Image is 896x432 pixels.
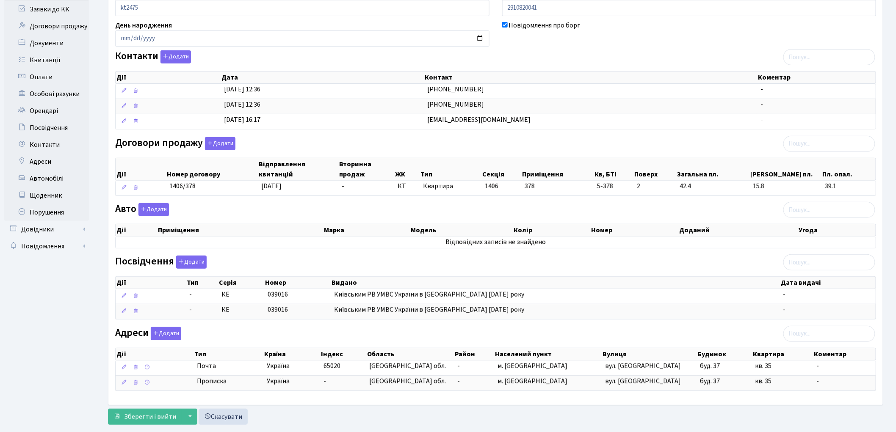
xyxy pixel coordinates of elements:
[4,85,89,102] a: Особові рахунки
[509,20,581,30] label: Повідомлення про борг
[780,277,876,289] th: Дата видачі
[513,224,590,236] th: Колір
[398,182,416,191] span: КТ
[268,290,288,299] span: 039016
[205,137,235,150] button: Договори продажу
[758,72,876,83] th: Коментар
[222,305,230,314] span: КЕ
[395,158,420,180] th: ЖК
[370,377,446,386] span: [GEOGRAPHIC_DATA] обл.
[454,348,494,360] th: Район
[753,182,818,191] span: 15.8
[116,237,876,248] td: Відповідних записів не знайдено
[597,182,630,191] span: 5-378
[783,290,786,299] span: -
[678,224,798,236] th: Доданий
[116,72,221,83] th: Дії
[816,377,819,386] span: -
[324,361,340,371] span: 65020
[108,409,182,425] button: Зберегти і вийти
[136,202,169,217] a: Додати
[750,158,822,180] th: [PERSON_NAME] пл.
[680,182,746,191] span: 42.4
[700,361,720,371] span: буд. 37
[222,290,230,299] span: КЕ
[783,136,875,152] input: Пошук...
[194,348,263,360] th: Тип
[752,348,813,360] th: Квартира
[197,361,216,371] span: Почта
[677,158,750,180] th: Загальна пл.
[334,305,524,314] span: Київським РВ УМВС України в [GEOGRAPHIC_DATA] [DATE] року
[783,326,875,342] input: Пошук...
[755,361,772,371] span: кв. 35
[324,377,326,386] span: -
[197,377,227,386] span: Прописка
[4,18,89,35] a: Договори продажу
[798,224,876,236] th: Угода
[525,182,535,191] span: 378
[218,277,265,289] th: Серія
[149,325,181,340] a: Додати
[115,137,235,150] label: Договори продажу
[323,224,410,236] th: Марка
[4,119,89,136] a: Посвідчення
[267,361,317,371] span: Україна
[498,361,567,371] span: м. [GEOGRAPHIC_DATA]
[321,348,366,360] th: Індекс
[190,290,215,300] span: -
[224,115,260,124] span: [DATE] 16:17
[760,100,763,109] span: -
[115,327,181,340] label: Адреси
[700,377,720,386] span: буд. 37
[457,361,460,371] span: -
[4,238,89,255] a: Повідомлення
[176,256,207,269] button: Посвідчення
[498,377,567,386] span: м. [GEOGRAPHIC_DATA]
[116,158,166,180] th: Дії
[697,348,752,360] th: Будинок
[4,1,89,18] a: Заявки до КК
[495,348,602,360] th: Населений пункт
[760,85,763,94] span: -
[151,327,181,340] button: Адреси
[268,305,288,314] span: 039016
[783,305,786,314] span: -
[166,158,258,180] th: Номер договору
[427,100,484,109] span: [PHONE_NUMBER]
[605,361,681,371] span: вул. [GEOGRAPHIC_DATA]
[755,377,772,386] span: кв. 35
[4,35,89,52] a: Документи
[342,182,344,191] span: -
[138,203,169,216] button: Авто
[115,50,191,63] label: Контакти
[4,187,89,204] a: Щоденник
[423,182,478,191] span: Квартира
[199,409,248,425] a: Скасувати
[521,158,594,180] th: Приміщення
[264,277,331,289] th: Номер
[366,348,454,360] th: Область
[158,49,191,64] a: Додати
[4,204,89,221] a: Порушення
[370,361,446,371] span: [GEOGRAPHIC_DATA] обл.
[124,412,176,421] span: Зберегти і вийти
[331,277,780,289] th: Видано
[115,256,207,269] label: Посвідчення
[160,50,191,63] button: Контакти
[760,115,763,124] span: -
[637,182,673,191] span: 2
[485,182,498,191] span: 1406
[594,158,634,180] th: Кв, БТІ
[203,135,235,150] a: Додати
[338,158,394,180] th: Вторинна продаж
[263,348,321,360] th: Країна
[4,153,89,170] a: Адреси
[813,348,876,360] th: Коментар
[783,49,875,65] input: Пошук...
[221,72,424,83] th: Дата
[825,182,872,191] span: 39.1
[4,136,89,153] a: Контакти
[4,69,89,85] a: Оплати
[783,254,875,270] input: Пошук...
